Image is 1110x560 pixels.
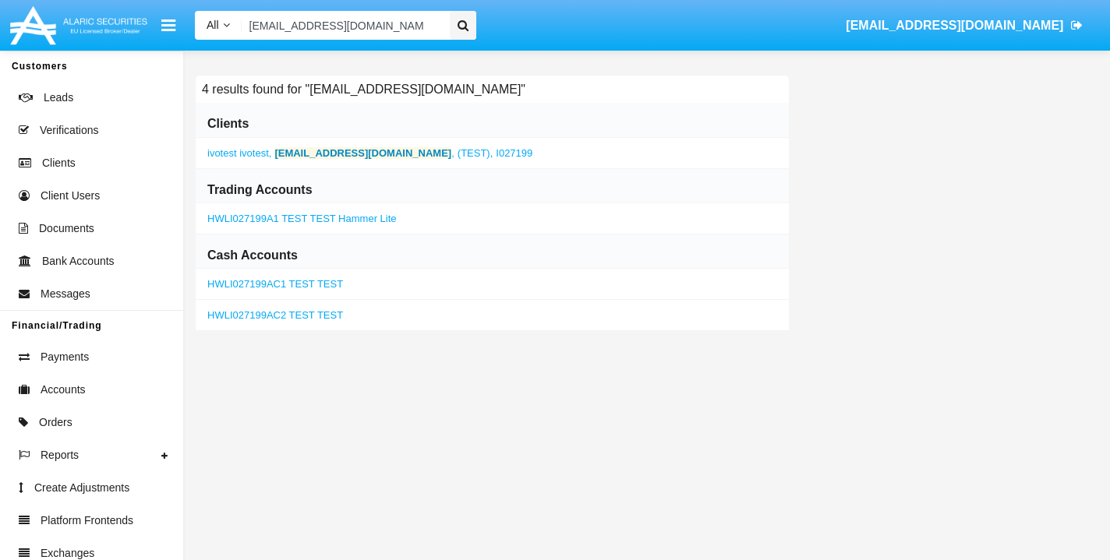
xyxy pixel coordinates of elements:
span: Create Adjustments [34,480,129,496]
span: Reports [41,447,79,463]
a: HWLI027199AC1 TEST TEST [207,278,343,290]
span: Orders [39,414,72,431]
span: Messages [41,286,90,302]
span: Client Users [41,188,100,204]
span: Accounts [41,382,86,398]
span: , [274,147,454,159]
img: Logo image [8,2,150,48]
span: ivotest ivotest [207,147,269,159]
b: [EMAIL_ADDRESS][DOMAIN_NAME] [274,147,451,159]
span: Platform Frontends [41,512,133,529]
h6: 4 results found for "[EMAIL_ADDRESS][DOMAIN_NAME]" [196,76,532,103]
span: Payments [41,349,89,365]
a: , [207,147,532,159]
span: I027199 [496,147,532,159]
span: Verifications [40,122,98,139]
span: Documents [39,220,94,237]
a: HWLI027199A1 TEST TEST Hammer Lite [207,213,397,224]
a: All [195,17,242,33]
span: [EMAIL_ADDRESS][DOMAIN_NAME] [846,19,1063,32]
span: Bank Accounts [42,253,115,269]
span: Clients [42,155,76,171]
span: (TEST), [458,147,493,159]
input: Search [242,11,445,40]
span: Leads [44,90,73,106]
span: All [207,19,219,31]
a: HWLI027199AC2 TEST TEST [207,309,343,321]
h6: Clients [207,115,249,132]
h6: Cash Accounts [207,247,298,264]
a: [EMAIL_ADDRESS][DOMAIN_NAME] [839,4,1091,48]
h6: Trading Accounts [207,181,313,199]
